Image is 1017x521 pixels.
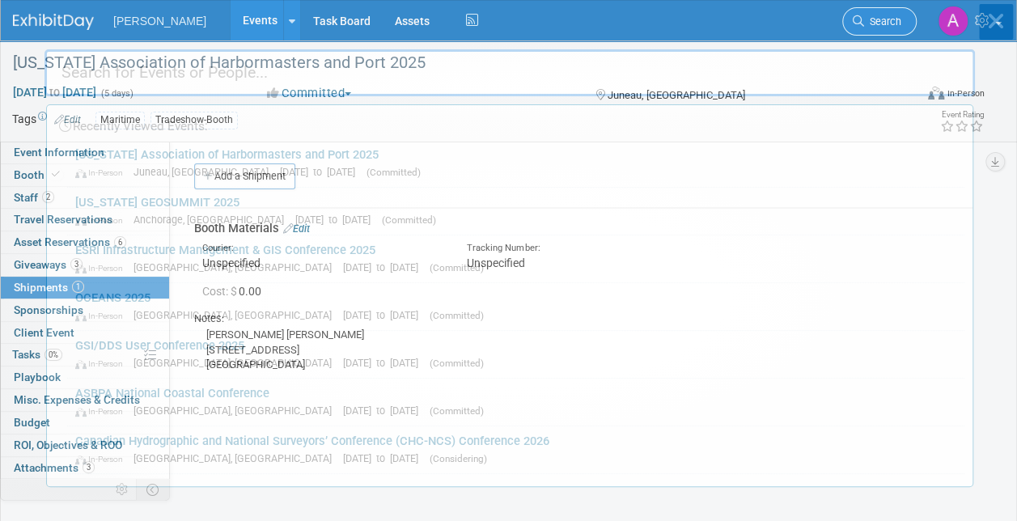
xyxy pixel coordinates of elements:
div: Recently Viewed Events: [55,105,964,140]
span: In-Person [75,454,130,464]
a: GSI/DDS User Conference 2025 In-Person [GEOGRAPHIC_DATA], [GEOGRAPHIC_DATA] [DATE] to [DATE] (Com... [67,331,964,378]
a: ESRI Infrastructure Management & GIS Conference 2025 In-Person [GEOGRAPHIC_DATA], [GEOGRAPHIC_DAT... [67,235,964,282]
span: [GEOGRAPHIC_DATA], [GEOGRAPHIC_DATA] [133,309,340,321]
span: [GEOGRAPHIC_DATA], [GEOGRAPHIC_DATA] [133,405,340,417]
span: In-Person [75,406,130,417]
span: In-Person [75,358,130,369]
a: Canadian Hydrographic and National Surveyors’ Conference (CHC-NCS) Conference 2026 In-Person [GEO... [67,426,964,473]
a: [US_STATE] GEOSUMMIT 2025 In-Person Anchorage, [GEOGRAPHIC_DATA] [DATE] to [DATE] (Committed) [67,188,964,235]
span: (Committed) [382,214,436,226]
span: (Committed) [430,310,484,321]
span: [DATE] to [DATE] [343,452,426,464]
span: In-Person [75,311,130,321]
span: [DATE] to [DATE] [280,166,363,178]
span: [GEOGRAPHIC_DATA], [GEOGRAPHIC_DATA] [133,261,340,273]
span: [GEOGRAPHIC_DATA], [GEOGRAPHIC_DATA] [133,357,340,369]
span: [DATE] to [DATE] [295,214,379,226]
span: [DATE] to [DATE] [343,357,426,369]
input: Search for Events or People... [44,49,975,96]
span: (Committed) [430,405,484,417]
span: [DATE] to [DATE] [343,309,426,321]
a: [US_STATE] Association of Harbormasters and Port 2025 In-Person Juneau, [GEOGRAPHIC_DATA] [DATE] ... [67,140,964,187]
span: [DATE] to [DATE] [343,261,426,273]
span: In-Person [75,167,130,178]
span: (Committed) [430,262,484,273]
span: (Committed) [430,358,484,369]
span: Anchorage, [GEOGRAPHIC_DATA] [133,214,292,226]
span: In-Person [75,215,130,226]
a: ASBPA National Coastal Conference In-Person [GEOGRAPHIC_DATA], [GEOGRAPHIC_DATA] [DATE] to [DATE]... [67,379,964,426]
span: Juneau, [GEOGRAPHIC_DATA] [133,166,277,178]
span: In-Person [75,263,130,273]
span: [GEOGRAPHIC_DATA], [GEOGRAPHIC_DATA] [133,452,340,464]
a: OCEANS 2025 In-Person [GEOGRAPHIC_DATA], [GEOGRAPHIC_DATA] [DATE] to [DATE] (Committed) [67,283,964,330]
span: [DATE] to [DATE] [343,405,426,417]
span: (Committed) [367,167,421,178]
span: (Considering) [430,453,487,464]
